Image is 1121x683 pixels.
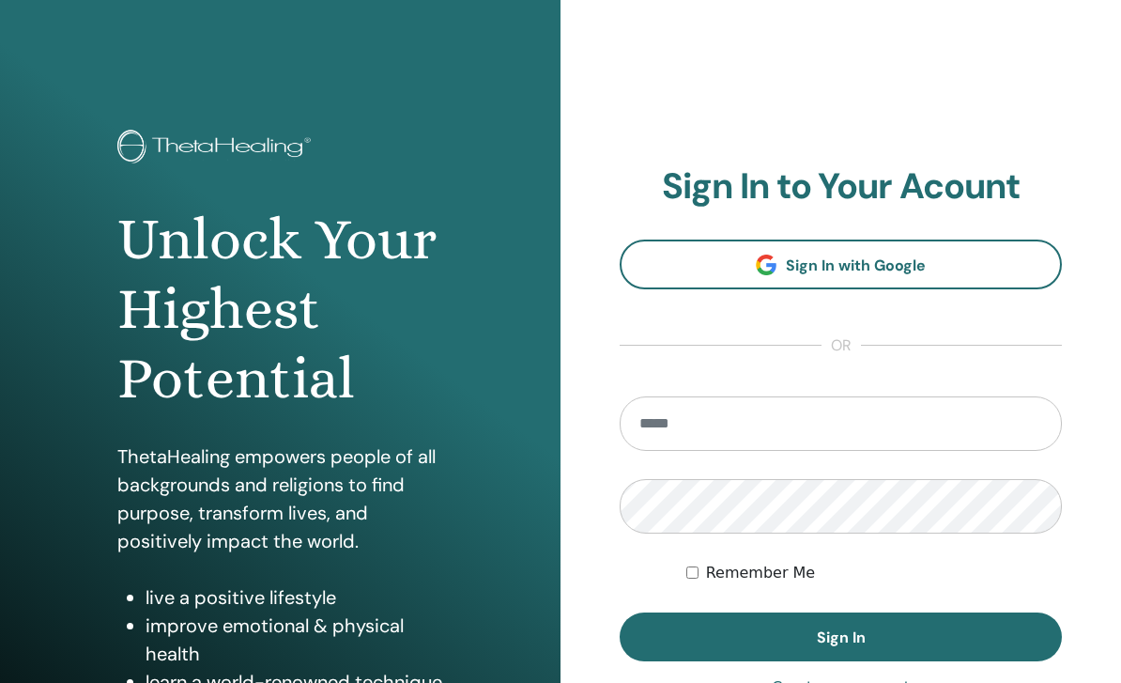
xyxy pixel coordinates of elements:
li: improve emotional & physical health [146,612,444,668]
li: live a positive lifestyle [146,583,444,612]
span: or [822,334,861,357]
label: Remember Me [706,562,816,584]
span: Sign In with Google [786,256,926,275]
button: Sign In [620,613,1062,661]
a: Sign In with Google [620,240,1062,289]
h2: Sign In to Your Acount [620,165,1062,209]
h1: Unlock Your Highest Potential [117,205,444,414]
span: Sign In [817,628,866,647]
p: ThetaHealing empowers people of all backgrounds and religions to find purpose, transform lives, a... [117,442,444,555]
div: Keep me authenticated indefinitely or until I manually logout [686,562,1062,584]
